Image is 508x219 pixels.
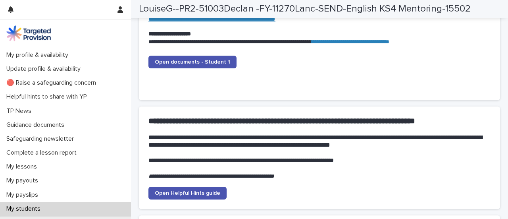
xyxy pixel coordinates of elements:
[139,3,471,15] h2: LouiseG--PR2-51003Declan -FY-11270Lanc-SEND-English KS4 Mentoring-15502
[3,163,43,171] p: My lessons
[3,51,75,59] p: My profile & availability
[3,135,80,143] p: Safeguarding newsletter
[155,59,230,65] span: Open documents - Student 1
[3,205,47,213] p: My students
[148,187,227,200] a: Open Helpful Hints guide
[3,65,87,73] p: Update profile & availability
[3,191,44,199] p: My payslips
[3,121,71,129] p: Guidance documents
[3,107,38,115] p: TP News
[6,25,51,41] img: M5nRWzHhSzIhMunXDL62
[3,177,44,184] p: My payouts
[3,93,93,101] p: Helpful hints to share with YP
[148,56,237,68] a: Open documents - Student 1
[3,149,83,157] p: Complete a lesson report
[155,190,220,196] span: Open Helpful Hints guide
[3,79,102,87] p: 🔴 Raise a safeguarding concern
